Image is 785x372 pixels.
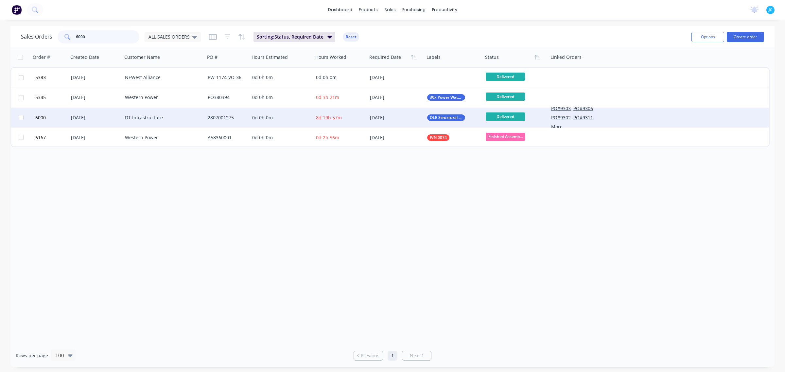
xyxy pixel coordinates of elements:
button: Sorting:Status, Required Date [253,32,335,42]
div: Western Power [125,94,199,101]
div: Labels [427,54,441,60]
button: Reset [343,32,359,42]
button: Options [691,32,724,42]
div: [DATE] [370,94,422,101]
a: dashboard [325,5,356,15]
div: [DATE] [370,74,422,81]
div: Required Date [369,54,401,60]
span: 0d 3h 21m [316,94,339,100]
span: Delivered [486,112,525,121]
div: products [356,5,381,15]
button: 30x Power Watch Sets [427,94,465,101]
a: Previous page [354,352,383,359]
span: 5345 [35,94,46,101]
button: PO#9306 [573,105,593,112]
button: 5383 [33,68,71,87]
button: More... [551,124,567,130]
span: Delivered [486,73,525,81]
span: 5383 [35,74,46,81]
button: OLE Structural Steel & SPS [427,114,465,121]
div: Western Power [125,134,199,141]
div: 0d 0h 0m [252,114,308,121]
div: A58360001 [208,134,245,141]
span: 8d 19h 57m [316,114,342,121]
div: Hours Worked [315,54,346,60]
a: Page 1 is your current page [388,351,397,361]
button: 6167 [33,128,71,147]
div: NEWest Alliance [125,74,199,81]
div: 0d 0h 0m [252,94,308,101]
h1: Sales Orders [21,34,52,40]
span: Previous [361,352,379,359]
div: PO380394 [208,94,245,101]
div: purchasing [399,5,429,15]
span: Delivered [486,93,525,101]
div: [DATE] [71,134,120,141]
div: [DATE] [71,94,120,101]
div: 2807001275 [208,114,245,121]
span: Next [410,352,420,359]
img: Factory [12,5,22,15]
div: DT Infrastructure [125,114,199,121]
div: 0d 0h 0m [252,74,308,81]
button: PO#9311 [573,114,593,121]
button: Create order [727,32,764,42]
div: [DATE] [370,134,422,141]
div: Order # [33,54,50,60]
div: sales [381,5,399,15]
span: 0d 2h 56m [316,134,339,141]
span: Finished Assemb... [486,133,525,141]
input: Search... [76,30,140,43]
button: PO#9302 [551,114,571,121]
span: 30x Power Watch Sets [430,94,462,101]
div: PO # [207,54,218,60]
div: Customer Name [124,54,160,60]
div: [DATE] [370,114,422,121]
span: JC [769,7,773,13]
span: ALL SALES ORDERS [148,33,190,40]
button: P/N 0074 [427,134,449,141]
div: [DATE] [71,74,120,81]
div: Status [485,54,499,60]
ul: Pagination [351,351,434,361]
span: P/N 0074 [430,134,447,141]
a: Next page [402,352,431,359]
div: productivity [429,5,461,15]
span: OLE Structural Steel & SPS [430,114,462,121]
span: 6000 [35,114,46,121]
div: [DATE] [71,114,120,121]
button: PO#9303 [551,105,571,112]
span: Rows per page [16,352,48,359]
div: PW-1174-VO-36 [208,74,245,81]
div: Linked Orders [550,54,582,60]
span: Sorting: Status, Required Date [257,34,323,40]
button: 5345 [33,88,71,107]
button: 6000 [33,108,71,127]
span: 6167 [35,134,46,141]
div: 0d 0h 0m [252,134,308,141]
span: 0d 0h 0m [316,74,337,80]
div: Hours Estimated [252,54,288,60]
div: Created Date [70,54,99,60]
